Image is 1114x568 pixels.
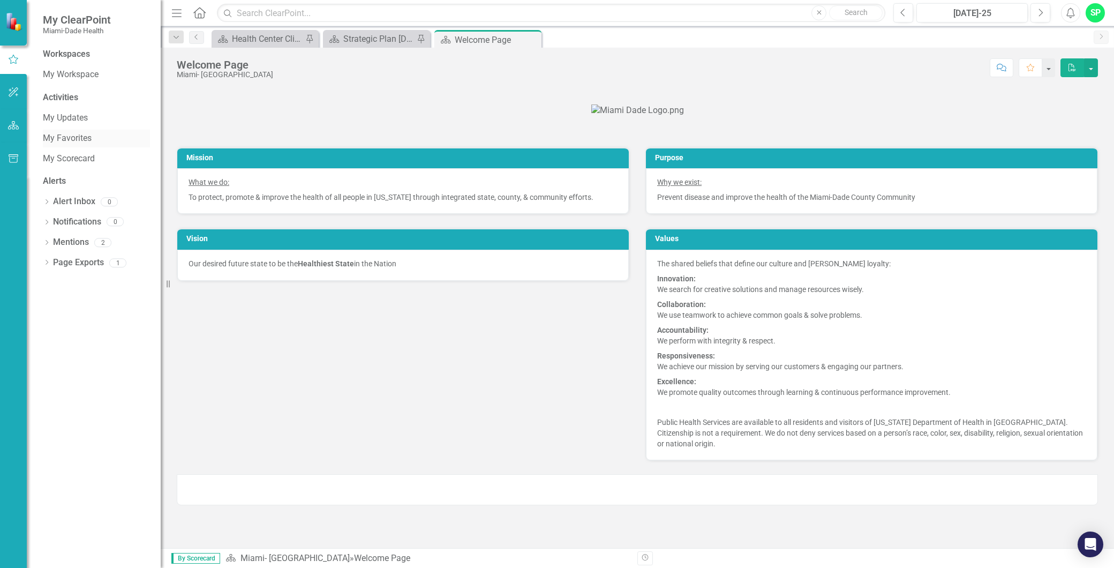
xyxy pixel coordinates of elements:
p: We promote quality outcomes through learning & continuous performance improvement. [657,374,1086,400]
a: Health Center Clinical Admin Support Landing Page [214,32,303,46]
h3: Values [655,235,1092,243]
span: Why we exist: [657,178,702,186]
div: 0 [101,197,118,206]
strong: Responsiveness: [657,352,715,360]
a: My Scorecard [43,153,150,165]
input: Search ClearPoint... [217,4,885,23]
div: Activities [43,92,150,104]
p: The shared beliefs that define our culture and [PERSON_NAME] loyalty: [657,258,1086,271]
a: Notifications [53,216,101,228]
small: Miami-Dade Health [43,26,111,35]
a: Alert Inbox [53,196,95,208]
button: [DATE]-25 [916,3,1028,23]
div: Welcome Page [354,553,410,563]
a: Strategic Plan [DATE]-[DATE] [326,32,414,46]
div: Workspaces [43,48,90,61]
div: Open Intercom Messenger [1078,532,1103,557]
strong: Accountability: [657,326,709,334]
div: » [225,552,629,565]
div: Welcome Page [177,59,273,71]
p: Our desired future state to be the in the Nation [189,258,618,269]
p: We search for creative solutions and manage resources wisely. [657,271,1086,297]
div: Welcome Page [455,33,539,47]
div: Strategic Plan [DATE]-[DATE] [343,32,414,46]
h3: Purpose [655,154,1092,162]
strong: Healthiest State [298,259,354,268]
button: Search [829,5,883,20]
div: Miami- [GEOGRAPHIC_DATA] [177,71,273,79]
strong: Collaboration: [657,300,706,309]
p: We use teamwork to achieve common goals & solve problems. [657,297,1086,323]
span: What we do: [189,178,229,186]
h3: Vision [186,235,623,243]
a: My Updates [43,112,150,124]
button: SP [1086,3,1105,23]
p: We perform with integrity & respect. [657,323,1086,348]
span: My ClearPoint [43,13,111,26]
div: Health Center Clinical Admin Support Landing Page [232,32,303,46]
a: My Workspace [43,69,150,81]
img: ClearPoint Strategy [5,12,24,31]
img: Miami Dade Logo.png [591,104,684,117]
p: Prevent disease and improve the health of the Miami-Dade County Community [657,190,1086,203]
div: [DATE]-25 [920,7,1024,20]
a: Page Exports [53,257,104,269]
div: 1 [109,258,126,267]
span: By Scorecard [171,553,220,564]
p: Public Health Services are available to all residents and visitors of [US_STATE] Department of He... [657,415,1086,449]
p: We achieve our mission by serving our customers & engaging our partners. [657,348,1086,374]
div: Alerts [43,175,150,188]
a: My Favorites [43,132,150,145]
strong: Excellence: [657,377,696,386]
a: Mentions [53,236,89,249]
div: 2 [94,238,111,247]
span: Search [845,8,868,17]
a: Miami- [GEOGRAPHIC_DATA] [240,553,350,563]
strong: Innovation: [657,274,696,283]
div: 0 [107,218,124,227]
p: To protect, promote & improve the health of all people in [US_STATE] through integrated state, co... [189,190,618,203]
h3: Mission [186,154,623,162]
